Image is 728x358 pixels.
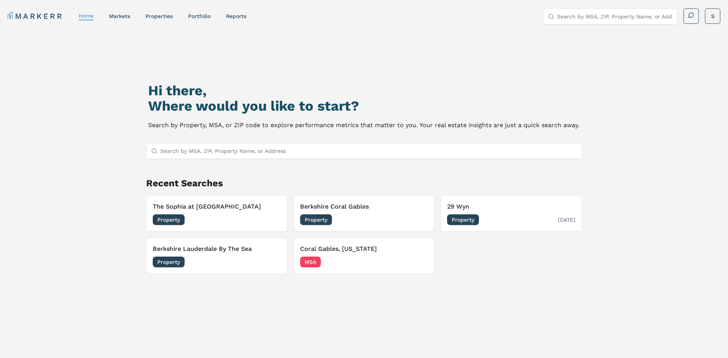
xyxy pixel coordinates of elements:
[411,216,428,224] span: [DATE]
[441,196,582,232] button: 29 WynProperty[DATE]
[294,238,435,274] button: Coral Gables, [US_STATE]MSA[DATE]
[300,202,428,211] h3: Berkshire Coral Gables
[226,13,246,19] a: reports
[711,12,715,20] span: S
[705,8,720,24] button: S
[447,214,479,225] span: Property
[264,258,281,266] span: [DATE]
[300,257,321,267] span: MSA
[160,143,577,159] input: Search by MSA, ZIP, Property Name, or Address
[145,13,173,19] a: properties
[153,214,185,225] span: Property
[447,202,575,211] h3: 29 Wyn
[153,202,281,211] h3: The Sophia at [GEOGRAPHIC_DATA]
[153,257,185,267] span: Property
[8,11,63,22] a: MARKERR
[411,258,428,266] span: [DATE]
[300,214,332,225] span: Property
[558,216,575,224] span: [DATE]
[148,120,579,131] p: Search by Property, MSA, or ZIP code to explore performance metrics that matter to you. Your real...
[300,244,428,254] h3: Coral Gables, [US_STATE]
[148,83,579,98] h1: Hi there,
[188,13,211,19] a: Portfolio
[109,13,130,19] a: markets
[148,98,579,114] h2: Where would you like to start?
[146,177,582,189] h2: Recent Searches
[153,244,281,254] h3: Berkshire Lauderdale By The Sea
[146,238,287,274] button: Berkshire Lauderdale By The SeaProperty[DATE]
[264,216,281,224] span: [DATE]
[79,13,94,19] a: home
[146,196,287,232] button: The Sophia at [GEOGRAPHIC_DATA]Property[DATE]
[557,9,672,24] input: Search by MSA, ZIP, Property Name, or Address
[294,196,435,232] button: Berkshire Coral GablesProperty[DATE]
